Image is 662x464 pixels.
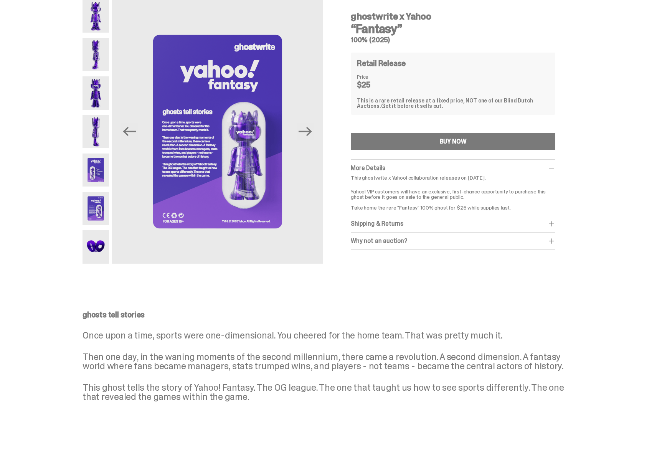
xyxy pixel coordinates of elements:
[83,154,109,187] img: Yahoo-HG---5.png
[297,123,314,140] button: Next
[351,133,555,150] button: BUY NOW
[351,23,555,35] h3: “Fantasy”
[351,220,555,228] div: Shipping & Returns
[351,183,555,210] p: Yahoo! VIP customers will have an exclusive, first-chance opportunity to purchase this ghost befo...
[351,164,385,172] span: More Details
[83,311,574,319] p: ghosts tell stories
[381,102,443,109] span: Get it before it sells out.
[351,36,555,43] h5: 100% (2025)
[83,230,109,263] img: Yahoo-HG---7.png
[121,123,138,140] button: Previous
[357,81,395,89] dd: $25
[83,331,574,340] p: Once upon a time, sports were one-dimensional. You cheered for the home team. That was pretty muc...
[440,139,467,145] div: BUY NOW
[83,352,574,371] p: Then one day, in the waning moments of the second millennium, there came a revolution. A second d...
[351,175,555,180] p: This ghostwrite x Yahoo! collaboration releases on [DATE].
[83,38,109,71] img: Yahoo-HG---2.png
[351,12,555,21] h4: ghostwrite x Yahoo
[83,115,109,148] img: Yahoo-HG---4.png
[83,192,109,225] img: Yahoo-HG---6.png
[357,74,395,79] dt: Price
[357,98,549,109] div: This is a rare retail release at a fixed price, NOT one of our Blind Dutch Auctions.
[83,76,109,109] img: Yahoo-HG---3.png
[357,59,406,67] h4: Retail Release
[351,237,555,245] div: Why not an auction?
[83,383,574,401] p: This ghost tells the story of Yahoo! Fantasy. The OG league. The one that taught us how to see sp...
